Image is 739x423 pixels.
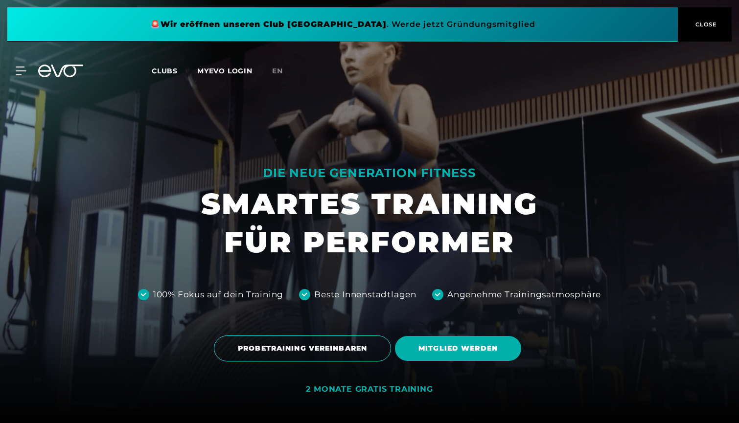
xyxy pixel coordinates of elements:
[272,66,295,77] a: en
[678,7,732,42] button: CLOSE
[693,20,717,29] span: CLOSE
[306,384,433,395] div: 2 MONATE GRATIS TRAINING
[418,343,498,354] span: MITGLIED WERDEN
[152,66,197,75] a: Clubs
[201,185,538,261] h1: SMARTES TRAINING FÜR PERFORMER
[238,343,367,354] span: PROBETRAINING VEREINBAREN
[314,289,416,301] div: Beste Innenstadtlagen
[447,289,601,301] div: Angenehme Trainingsatmosphäre
[214,328,395,369] a: PROBETRAINING VEREINBAREN
[152,67,178,75] span: Clubs
[395,329,525,368] a: MITGLIED WERDEN
[272,67,283,75] span: en
[197,67,253,75] a: MYEVO LOGIN
[153,289,283,301] div: 100% Fokus auf dein Training
[201,165,538,181] div: DIE NEUE GENERATION FITNESS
